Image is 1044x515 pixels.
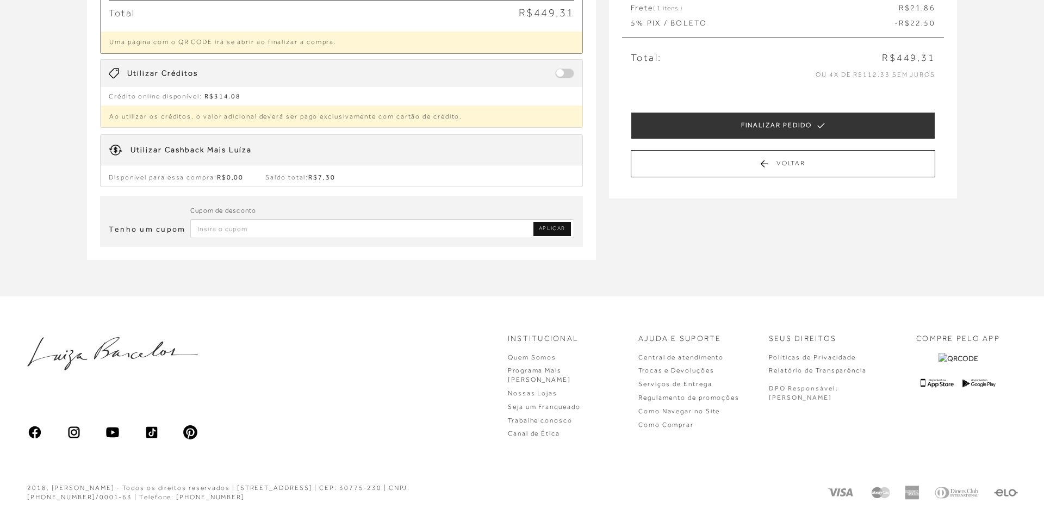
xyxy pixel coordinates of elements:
[638,380,712,388] a: Serviços de Entrega
[638,333,722,344] p: Ajuda e Suporte
[508,403,581,411] a: Seja um Franqueado
[109,92,202,100] span: Crédito online disponível:
[101,32,582,53] p: Uma página com o QR CODE irá se abrir ao finalizar a compra.
[826,486,857,500] img: Visa
[631,150,935,177] button: Voltar
[183,425,198,440] img: pinterest_ios_filled
[190,219,574,238] input: Inserir Código da Promoção
[217,173,244,181] span: R$0,00
[769,384,838,402] p: DPO Responsável: [PERSON_NAME]
[27,483,489,502] div: 2018, [PERSON_NAME] - Todos os direitos reservados | [STREET_ADDRESS] | CEP: 30775-230 | CNPJ: [P...
[27,337,198,370] img: luiza-barcelos.png
[916,333,1000,344] p: COMPRE PELO APP
[638,394,739,401] a: Regulamento de promoções
[508,430,560,437] a: Canal de Ética
[638,353,724,361] a: Central de atendimento
[638,421,694,429] a: Como Comprar
[204,92,241,100] span: R$314.08
[653,4,682,12] span: ( 1 itens )
[308,173,335,181] span: R$7,30
[109,7,135,19] span: Total
[105,425,120,440] img: youtube_material_rounded
[638,367,714,374] a: Trocas e Devoluções
[870,486,892,500] img: Mastercard
[265,173,335,181] span: Saldo total:
[109,173,244,181] span: Disponível para essa compra:
[508,353,556,361] a: Quem Somos
[631,3,682,14] span: Frete
[932,486,981,500] img: Diners Club
[631,18,707,27] span: 5% PIX / BOLETO
[533,222,571,236] a: Aplicar Código
[962,379,996,388] img: Google Play Logo
[130,145,252,156] div: Utilizar Cashback Mais Luíza
[66,425,82,440] img: instagram_material_outline
[190,206,256,216] label: Cupom de desconto
[905,486,919,500] img: American Express
[994,486,1018,500] img: Elo
[921,379,954,388] img: App Store Logo
[769,333,836,344] p: Seus Direitos
[508,417,573,424] a: Trabalhe conosco
[631,51,662,65] span: Total:
[921,3,935,12] span: ,86
[27,425,42,440] img: facebook_ios_glyph
[101,106,582,127] p: Ao utilizar os créditos, o valor adicional deverá ser pago exclusivamente com cartão de crédito.
[508,367,571,383] a: Programa Mais [PERSON_NAME]
[769,353,856,361] a: Políticas de Privacidade
[109,224,185,235] h3: Tenho um cupom
[127,68,198,79] span: Utilizar Créditos
[638,407,720,415] a: Como Navegar no Site
[769,367,867,374] a: Relatório de Transparência
[882,51,935,65] span: R$449,31
[144,425,159,440] img: tiktok
[508,389,557,397] a: Nossas Lojas
[816,71,935,78] span: ou 4x de R$112,33 sem juros
[939,353,978,364] img: QRCODE
[508,333,579,344] p: Institucional
[899,3,910,12] span: R$
[519,7,574,18] span: R$449,31
[631,112,935,139] button: FINALIZAR PEDIDO
[910,3,921,12] span: 21
[894,18,935,29] span: -R$22,50
[539,225,565,232] span: APLICAR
